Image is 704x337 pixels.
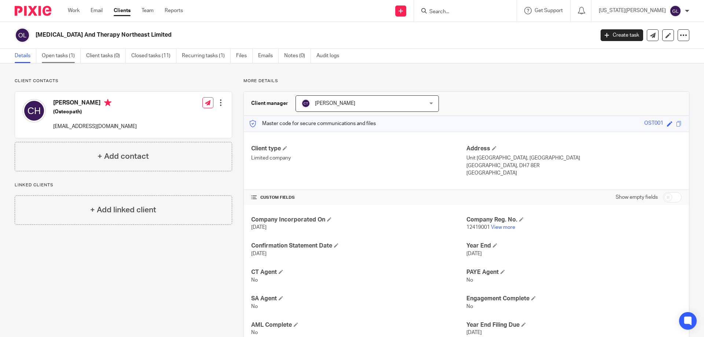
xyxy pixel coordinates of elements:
a: Create task [601,29,643,41]
span: [PERSON_NAME] [315,101,355,106]
h4: SA Agent [251,295,466,303]
a: Closed tasks (11) [131,49,176,63]
h4: Address [466,145,682,153]
img: svg%3E [22,99,46,122]
a: View more [491,225,515,230]
span: No [466,278,473,283]
a: Open tasks (1) [42,49,81,63]
p: [US_STATE][PERSON_NAME] [599,7,666,14]
span: [DATE] [251,251,267,256]
h2: [MEDICAL_DATA] And Therapy Northeast Limited [36,31,479,39]
h3: Client manager [251,100,288,107]
a: Notes (0) [284,49,311,63]
img: svg%3E [301,99,310,108]
span: [DATE] [466,330,482,335]
h4: CT Agent [251,268,466,276]
a: Client tasks (0) [86,49,126,63]
p: Unit [GEOGRAPHIC_DATA], [GEOGRAPHIC_DATA] [466,154,682,162]
h4: Company Reg. No. [466,216,682,224]
div: OST001 [644,120,663,128]
a: Recurring tasks (1) [182,49,231,63]
img: svg%3E [670,5,681,17]
p: Limited company [251,154,466,162]
a: Clients [114,7,131,14]
a: Emails [258,49,279,63]
h4: Company Incorporated On [251,216,466,224]
h4: AML Complete [251,321,466,329]
h4: Engagement Complete [466,295,682,303]
a: Team [142,7,154,14]
p: [EMAIL_ADDRESS][DOMAIN_NAME] [53,123,137,130]
h5: (Osteopath) [53,108,137,116]
p: [GEOGRAPHIC_DATA] [466,169,682,177]
h4: Year End [466,242,682,250]
input: Search [429,9,495,15]
h4: CUSTOM FIELDS [251,195,466,201]
a: Details [15,49,36,63]
a: Reports [165,7,183,14]
a: Audit logs [316,49,345,63]
p: More details [243,78,689,84]
h4: + Add linked client [90,204,156,216]
span: 12419001 [466,225,490,230]
p: Master code for secure communications and files [249,120,376,127]
i: Primary [104,99,111,106]
img: Pixie [15,6,51,16]
a: Email [91,7,103,14]
h4: [PERSON_NAME] [53,99,137,108]
p: [GEOGRAPHIC_DATA], DH7 8ER [466,162,682,169]
h4: Client type [251,145,466,153]
h4: Year End Filing Due [466,321,682,329]
a: Files [236,49,253,63]
a: Work [68,7,80,14]
span: Get Support [535,8,563,13]
span: No [251,278,258,283]
p: Client contacts [15,78,232,84]
h4: Confirmation Statement Date [251,242,466,250]
span: No [251,330,258,335]
label: Show empty fields [616,194,658,201]
p: Linked clients [15,182,232,188]
span: No [251,304,258,309]
span: No [466,304,473,309]
h4: PAYE Agent [466,268,682,276]
span: [DATE] [466,251,482,256]
img: svg%3E [15,28,30,43]
span: [DATE] [251,225,267,230]
h4: + Add contact [98,151,149,162]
